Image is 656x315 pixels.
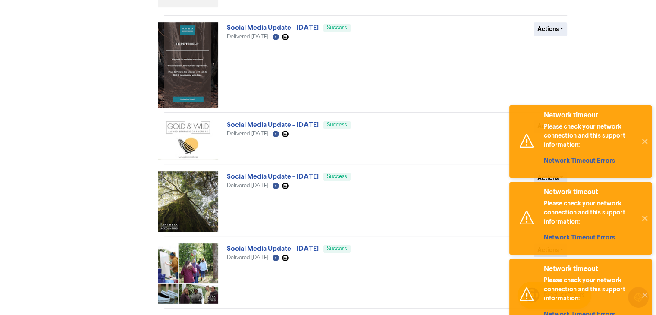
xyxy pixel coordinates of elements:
img: image_1758703592230.jpg [158,120,218,160]
div: Network timeout [544,265,637,274]
p: Please check your network connection and this support information: [544,276,637,303]
img: image_1758701252910.png [158,171,218,232]
button: Actions [534,22,568,36]
div: Network timeout [544,111,637,120]
img: image_1758792116103.png [158,22,218,108]
span: Success [327,122,347,128]
p: Please check your network connection and this support information: [544,199,637,226]
span: Delivered [DATE] [227,34,268,40]
a: Social Media Update - [DATE] [227,120,319,129]
p: Please check your network connection and this support information: [544,122,637,149]
span: Success [327,25,347,31]
div: Network timeout [544,188,637,197]
iframe: Chat Widget [613,274,656,315]
span: Delivered [DATE] [227,183,268,189]
span: Success [327,246,347,252]
a: Social Media Update - [DATE] [227,23,319,32]
a: Network Timeout Errors [544,157,615,165]
a: Social Media Update - [DATE] [227,172,319,181]
a: Network Timeout Errors [544,233,615,242]
img: image_1758298133137.png [158,243,218,304]
span: Success [327,174,347,180]
a: Social Media Update - [DATE] [227,244,319,253]
span: Delivered [DATE] [227,255,268,261]
span: Delivered [DATE] [227,131,268,137]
